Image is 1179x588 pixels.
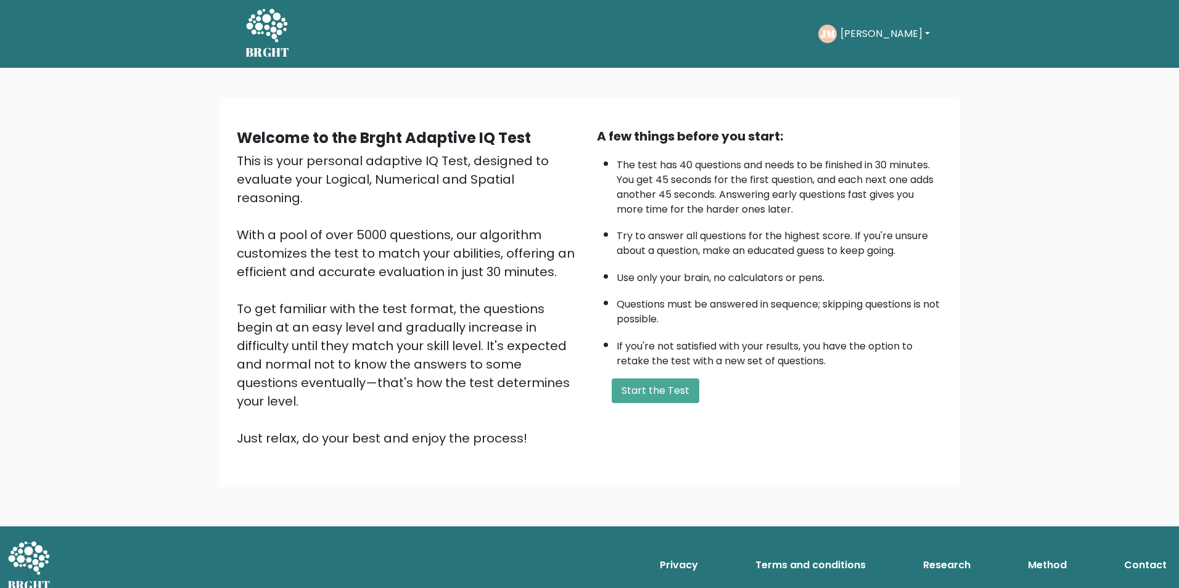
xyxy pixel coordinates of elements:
[617,333,942,369] li: If you're not satisfied with your results, you have the option to retake the test with a new set ...
[612,378,699,403] button: Start the Test
[597,127,942,145] div: A few things before you start:
[617,291,942,327] li: Questions must be answered in sequence; skipping questions is not possible.
[837,26,934,42] button: [PERSON_NAME]
[245,5,290,63] a: BRGHT
[918,553,976,578] a: Research
[1119,553,1172,578] a: Contact
[617,264,942,285] li: Use only your brain, no calculators or pens.
[617,223,942,258] li: Try to answer all questions for the highest score. If you're unsure about a question, make an edu...
[1023,553,1072,578] a: Method
[655,553,703,578] a: Privacy
[245,45,290,60] h5: BRGHT
[617,152,942,217] li: The test has 40 questions and needs to be finished in 30 minutes. You get 45 seconds for the firs...
[750,553,871,578] a: Terms and conditions
[820,27,835,41] text: JM
[237,128,531,148] b: Welcome to the Brght Adaptive IQ Test
[237,152,582,447] div: This is your personal adaptive IQ Test, designed to evaluate your Logical, Numerical and Spatial ...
